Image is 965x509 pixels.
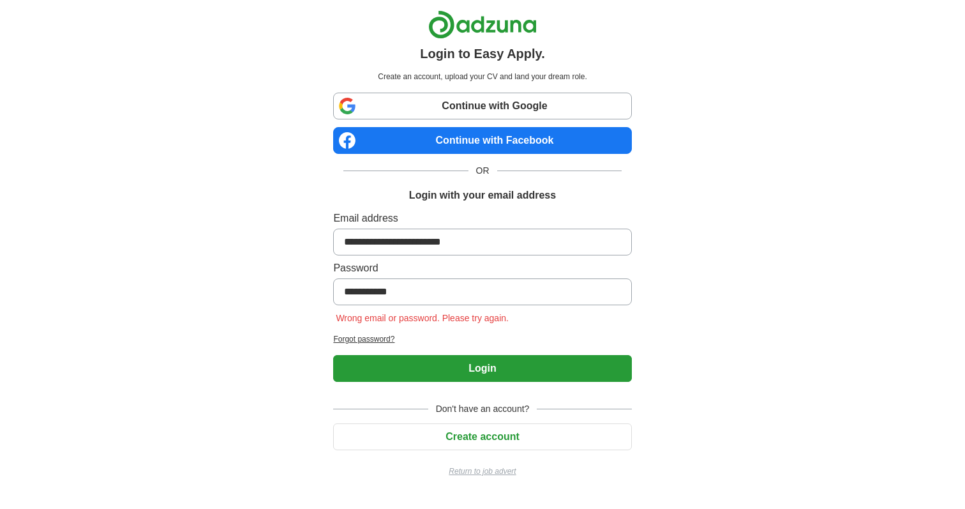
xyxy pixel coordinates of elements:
button: Create account [333,423,631,450]
a: Forgot password? [333,333,631,345]
h1: Login with your email address [409,188,556,203]
a: Continue with Facebook [333,127,631,154]
p: Create an account, upload your CV and land your dream role. [336,71,629,82]
span: Don't have an account? [428,402,537,416]
button: Login [333,355,631,382]
h1: Login to Easy Apply. [420,44,545,63]
span: OR [468,164,497,178]
a: Return to job advert [333,466,631,477]
label: Password [333,261,631,276]
label: Email address [333,211,631,226]
img: Adzuna logo [428,10,537,39]
span: Wrong email or password. Please try again. [333,313,511,323]
a: Create account [333,431,631,442]
a: Continue with Google [333,93,631,119]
